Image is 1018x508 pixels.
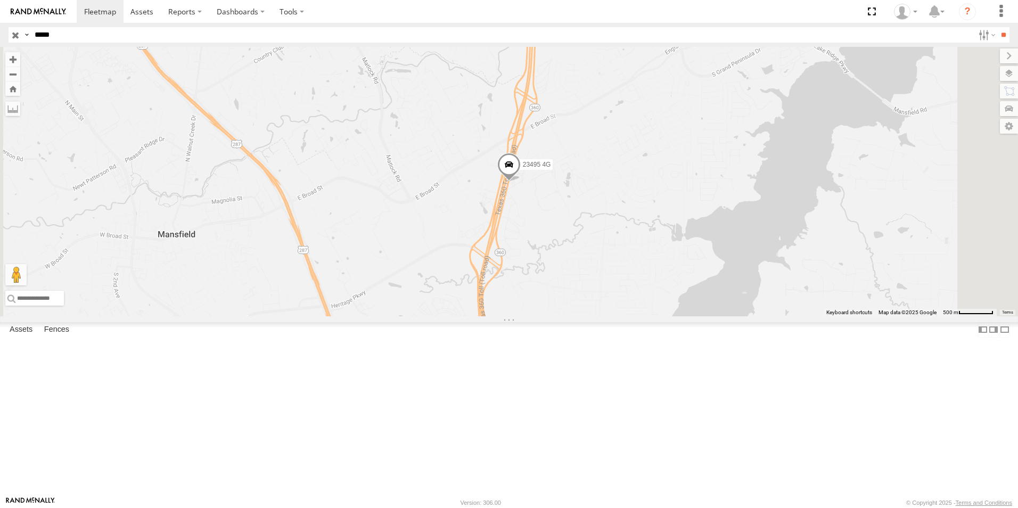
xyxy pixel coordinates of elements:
label: Hide Summary Table [999,322,1010,338]
label: Search Query [22,27,31,43]
button: Keyboard shortcuts [826,309,872,316]
label: Fences [39,322,75,337]
a: Visit our Website [6,497,55,508]
label: Map Settings [1000,119,1018,134]
i: ? [959,3,976,20]
button: Zoom Home [5,81,20,96]
button: Zoom in [5,52,20,67]
button: Drag Pegman onto the map to open Street View [5,264,27,285]
div: Puma Singh [890,4,921,20]
label: Dock Summary Table to the Right [988,322,999,338]
a: Terms (opens in new tab) [1002,310,1013,315]
div: © Copyright 2025 - [906,499,1012,506]
button: Zoom out [5,67,20,81]
a: Terms and Conditions [956,499,1012,506]
label: Dock Summary Table to the Left [978,322,988,338]
span: 500 m [943,309,958,315]
span: Map data ©2025 Google [879,309,937,315]
span: 23495 4G [523,161,551,169]
div: Version: 306.00 [461,499,501,506]
label: Measure [5,101,20,116]
label: Assets [4,322,38,337]
button: Map Scale: 500 m per 62 pixels [940,309,997,316]
label: Search Filter Options [974,27,997,43]
img: rand-logo.svg [11,8,66,15]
